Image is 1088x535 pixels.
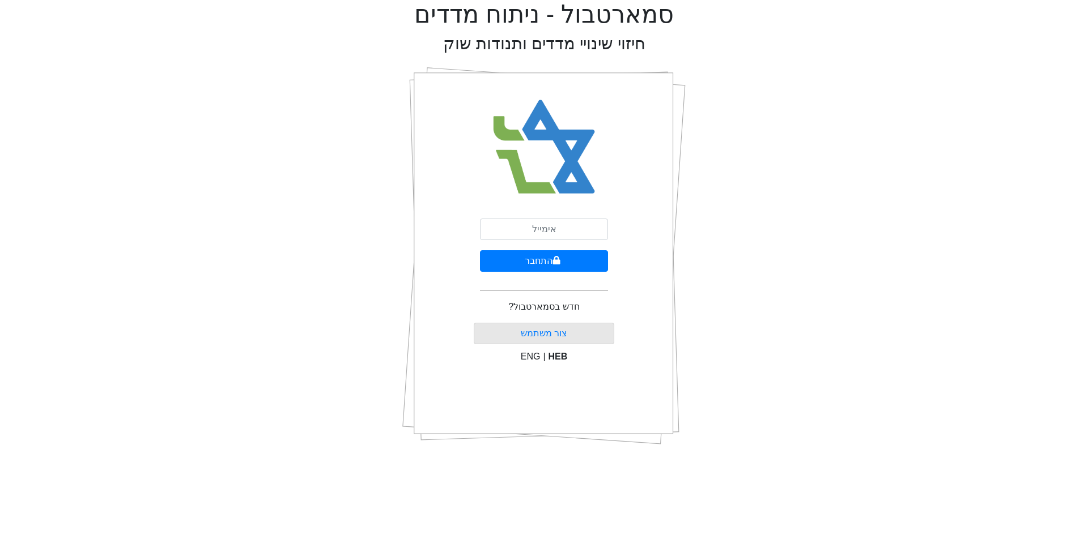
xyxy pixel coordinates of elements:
input: אימייל [480,219,608,240]
img: Smart Bull [483,85,606,209]
span: | [543,352,545,361]
a: צור משתמש [521,328,567,338]
p: חדש בסמארטבול? [508,300,579,314]
button: צור משתמש [474,323,615,344]
h2: חיזוי שינויי מדדים ותנודות שוק [443,34,645,54]
button: התחבר [480,250,608,272]
span: ENG [521,352,541,361]
span: HEB [549,352,568,361]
